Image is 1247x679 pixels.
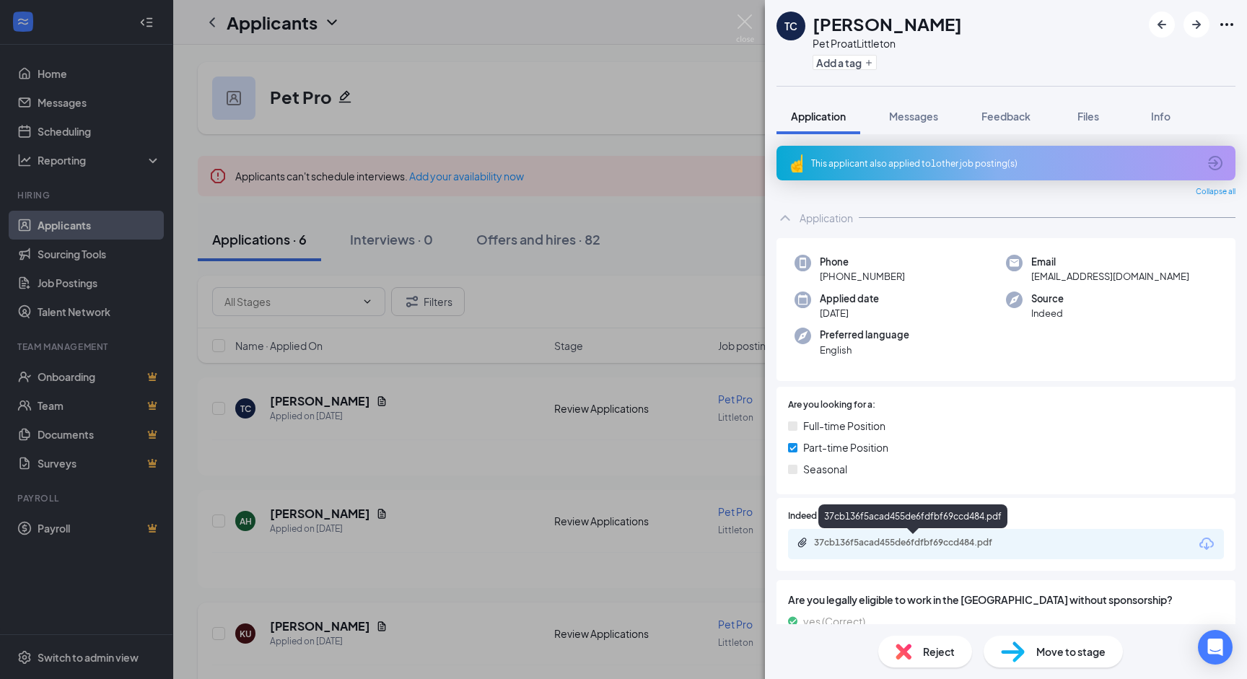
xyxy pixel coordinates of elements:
[791,110,846,123] span: Application
[820,306,879,320] span: [DATE]
[813,36,962,51] div: Pet Pro at Littleton
[865,58,873,67] svg: Plus
[1031,306,1064,320] span: Indeed
[813,55,877,70] button: PlusAdd a tag
[814,537,1016,548] div: 37cb136f5acad455de6fdfbf69ccd484.pdf
[1031,292,1064,306] span: Source
[1031,269,1189,284] span: [EMAIL_ADDRESS][DOMAIN_NAME]
[818,504,1007,528] div: 37cb136f5acad455de6fdfbf69ccd484.pdf
[800,211,853,225] div: Application
[784,19,797,33] div: TC
[923,644,955,660] span: Reject
[1207,154,1224,172] svg: ArrowCircle
[889,110,938,123] span: Messages
[1031,255,1189,269] span: Email
[1077,110,1099,123] span: Files
[820,269,905,284] span: [PHONE_NUMBER]
[1198,535,1215,553] svg: Download
[1183,12,1209,38] button: ArrowRight
[981,110,1031,123] span: Feedback
[788,592,1224,608] span: Are you legally eligible to work in the [GEOGRAPHIC_DATA] without sponsorship?
[820,343,909,357] span: English
[1149,12,1175,38] button: ArrowLeftNew
[776,209,794,227] svg: ChevronUp
[813,12,962,36] h1: [PERSON_NAME]
[820,292,879,306] span: Applied date
[803,613,865,629] span: yes (Correct)
[1188,16,1205,33] svg: ArrowRight
[803,418,885,434] span: Full-time Position
[1196,186,1235,198] span: Collapse all
[803,461,847,477] span: Seasonal
[820,255,905,269] span: Phone
[1151,110,1171,123] span: Info
[1036,644,1106,660] span: Move to stage
[811,157,1198,170] div: This applicant also applied to 1 other job posting(s)
[1153,16,1171,33] svg: ArrowLeftNew
[788,398,875,412] span: Are you looking for a:
[803,439,888,455] span: Part-time Position
[1218,16,1235,33] svg: Ellipses
[797,537,808,548] svg: Paperclip
[1198,630,1233,665] div: Open Intercom Messenger
[797,537,1031,551] a: Paperclip37cb136f5acad455de6fdfbf69ccd484.pdf
[820,328,909,342] span: Preferred language
[788,509,852,523] span: Indeed Resume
